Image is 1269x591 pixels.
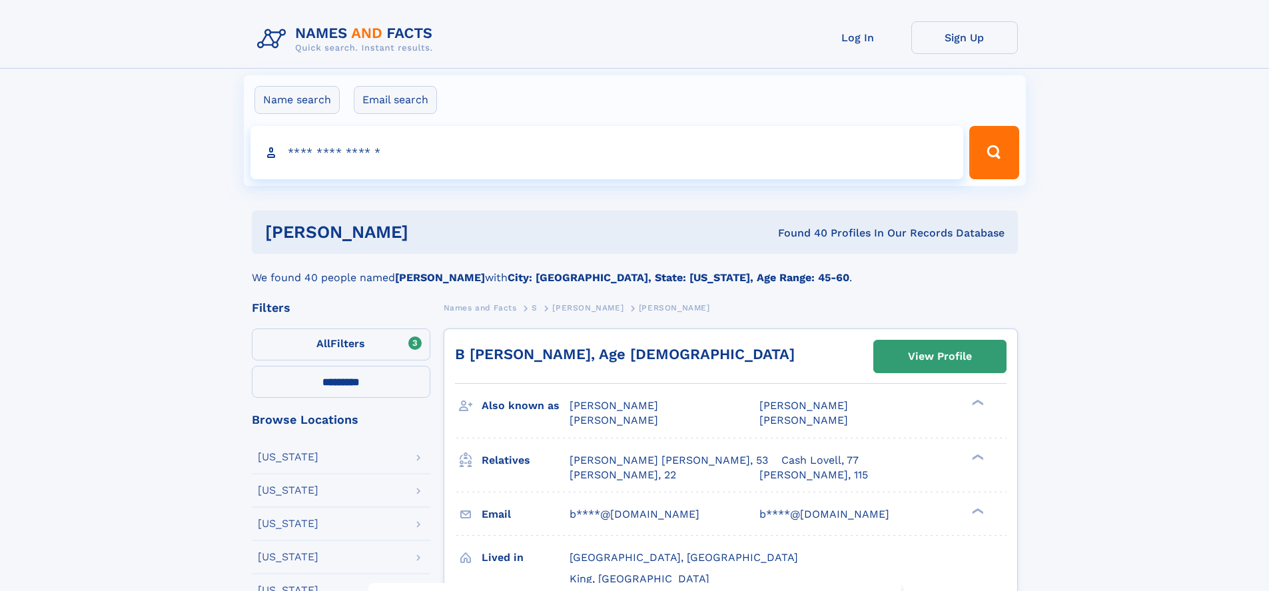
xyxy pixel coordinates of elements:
[969,506,985,515] div: ❯
[258,552,318,562] div: [US_STATE]
[759,399,848,412] span: [PERSON_NAME]
[252,328,430,360] label: Filters
[570,551,798,564] span: [GEOGRAPHIC_DATA], [GEOGRAPHIC_DATA]
[570,468,676,482] a: [PERSON_NAME], 22
[593,226,1005,241] div: Found 40 Profiles In Our Records Database
[908,341,972,372] div: View Profile
[911,21,1018,54] a: Sign Up
[874,340,1006,372] a: View Profile
[254,86,340,114] label: Name search
[552,299,624,316] a: [PERSON_NAME]
[781,453,859,468] a: Cash Lovell, 77
[552,303,624,312] span: [PERSON_NAME]
[258,518,318,529] div: [US_STATE]
[258,485,318,496] div: [US_STATE]
[482,394,570,417] h3: Also known as
[252,414,430,426] div: Browse Locations
[444,299,517,316] a: Names and Facts
[969,126,1019,179] button: Search Button
[354,86,437,114] label: Email search
[759,468,868,482] a: [PERSON_NAME], 115
[395,271,485,284] b: [PERSON_NAME]
[639,303,710,312] span: [PERSON_NAME]
[455,346,795,362] a: B [PERSON_NAME], Age [DEMOGRAPHIC_DATA]
[570,414,658,426] span: [PERSON_NAME]
[265,224,594,241] h1: [PERSON_NAME]
[252,254,1018,286] div: We found 40 people named with .
[482,503,570,526] h3: Email
[250,126,964,179] input: search input
[258,452,318,462] div: [US_STATE]
[759,414,848,426] span: [PERSON_NAME]
[482,546,570,569] h3: Lived in
[252,302,430,314] div: Filters
[570,572,709,585] span: King, [GEOGRAPHIC_DATA]
[969,452,985,461] div: ❯
[316,337,330,350] span: All
[570,399,658,412] span: [PERSON_NAME]
[508,271,849,284] b: City: [GEOGRAPHIC_DATA], State: [US_STATE], Age Range: 45-60
[969,398,985,407] div: ❯
[570,453,768,468] a: [PERSON_NAME] [PERSON_NAME], 53
[482,449,570,472] h3: Relatives
[805,21,911,54] a: Log In
[532,303,538,312] span: S
[252,21,444,57] img: Logo Names and Facts
[532,299,538,316] a: S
